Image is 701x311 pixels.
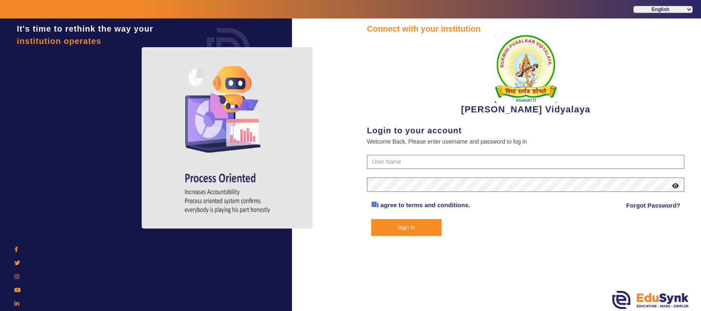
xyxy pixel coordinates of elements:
img: 1f9ccde3-ca7c-4581-b515-4fcda2067381 [495,35,556,103]
span: institution operates [17,37,101,46]
a: Forgot Password? [626,201,680,210]
img: edusynk.png [612,291,689,309]
input: User Name [367,155,685,169]
div: Login to your account [367,124,685,137]
span: It's time to rethink the way your [17,24,153,33]
div: [PERSON_NAME] Vidyalaya [367,35,685,116]
img: login4.png [142,47,314,229]
img: login.png [198,18,259,80]
div: Connect with your institution [367,23,685,35]
div: Welcome Back, Please enter username and password to log in [367,137,685,146]
a: I agree to terms and conditions. [377,201,470,208]
button: Sign In [371,219,441,236]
